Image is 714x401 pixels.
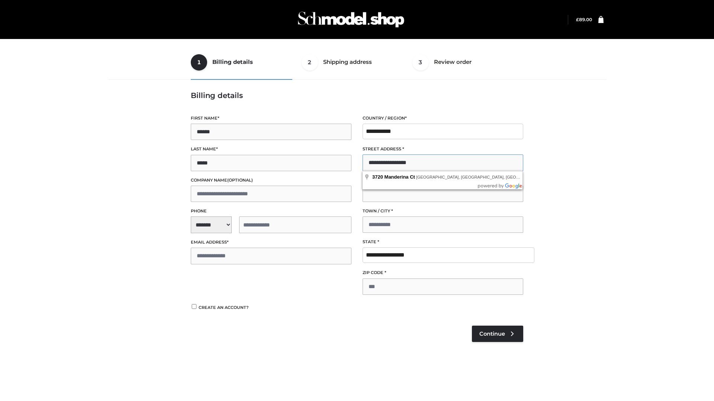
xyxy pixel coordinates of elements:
img: Schmodel Admin 964 [295,5,407,34]
label: State [363,238,523,245]
span: Create an account? [199,305,249,310]
h3: Billing details [191,91,523,100]
input: Create an account? [191,304,197,309]
label: Last name [191,146,351,153]
label: Email address [191,239,351,246]
label: Street address [363,146,523,153]
span: Manderina Ct [385,174,415,180]
span: £ [576,17,579,22]
label: Phone [191,208,351,215]
span: 3720 [372,174,383,180]
a: £89.00 [576,17,592,22]
label: First name [191,115,351,122]
span: Continue [479,330,505,337]
a: Continue [472,326,523,342]
label: ZIP Code [363,269,523,276]
bdi: 89.00 [576,17,592,22]
span: [GEOGRAPHIC_DATA], [GEOGRAPHIC_DATA], [GEOGRAPHIC_DATA] [416,175,549,179]
label: Company name [191,177,351,184]
label: Country / Region [363,115,523,122]
span: (optional) [227,177,253,183]
label: Town / City [363,208,523,215]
